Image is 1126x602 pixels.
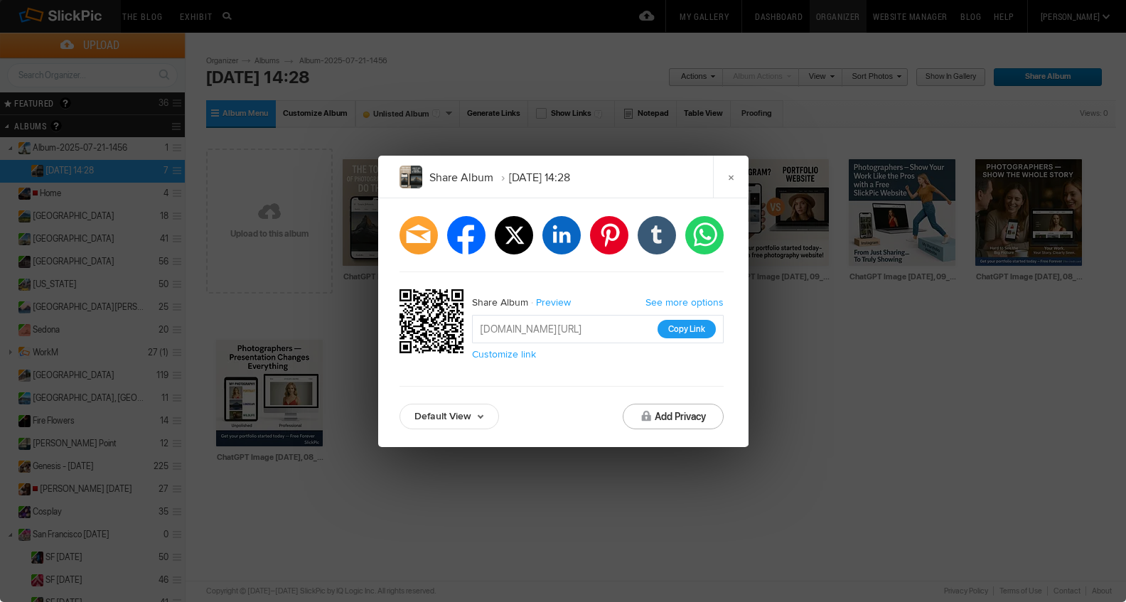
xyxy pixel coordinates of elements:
div: Share Album [472,294,528,312]
li: [DATE] 14:28 [493,166,570,190]
a: See more options [645,296,724,308]
li: pinterest [590,216,628,254]
a: × [713,156,749,198]
button: Add Privacy [623,404,724,429]
li: facebook [447,216,486,254]
a: Preview [528,294,581,312]
li: twitter [495,216,533,254]
div: https://slickpic.us/180631364WYZ [400,289,468,358]
li: whatsapp [685,216,724,254]
li: Share Album [429,166,493,190]
a: Default View [400,404,499,429]
li: linkedin [542,216,581,254]
button: Copy Link [658,320,716,338]
a: Customize link [472,349,536,360]
li: tumblr [638,216,676,254]
img: ChatGPT_Image_Aug_13%2C_2025%2C_08_49_59_AM.png [400,166,422,188]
